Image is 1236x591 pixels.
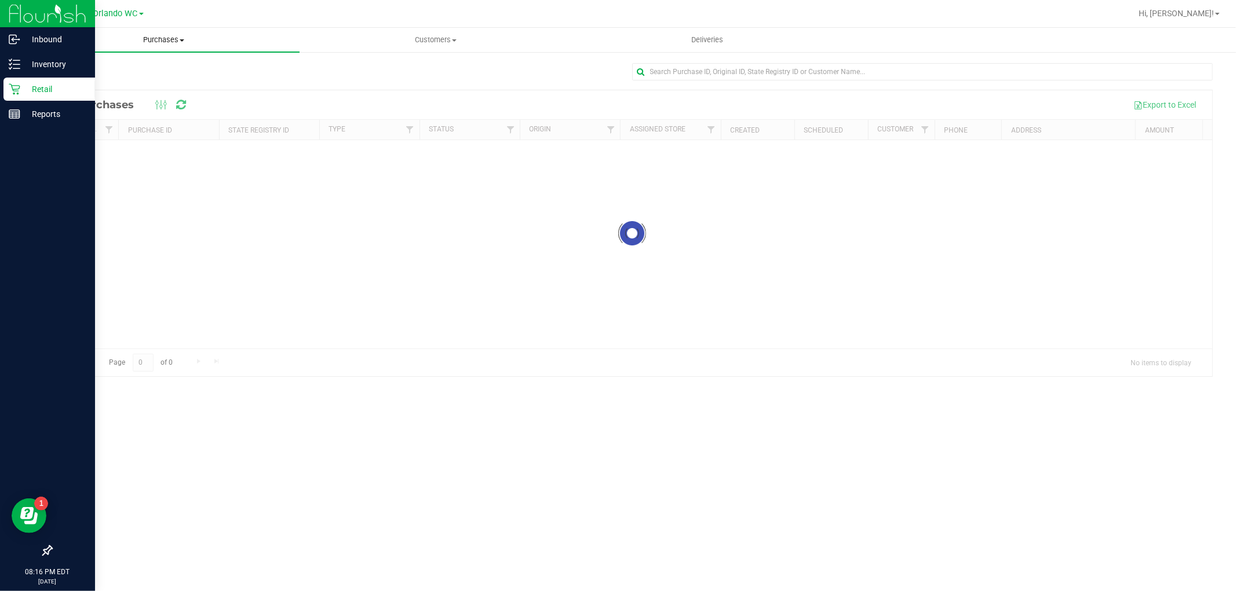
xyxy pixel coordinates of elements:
p: Inbound [20,32,90,46]
span: Customers [300,35,571,45]
span: Purchases [28,35,300,45]
a: Customers [300,28,571,52]
iframe: Resource center [12,498,46,533]
p: Inventory [20,57,90,71]
span: Deliveries [676,35,739,45]
inline-svg: Inventory [9,58,20,70]
iframe: Resource center unread badge [34,497,48,511]
p: 08:16 PM EDT [5,567,90,577]
inline-svg: Reports [9,108,20,120]
span: Orlando WC [93,9,138,19]
p: Retail [20,82,90,96]
input: Search Purchase ID, Original ID, State Registry ID or Customer Name... [632,63,1213,80]
span: Hi, [PERSON_NAME]! [1139,9,1214,18]
inline-svg: Retail [9,83,20,95]
a: Deliveries [571,28,843,52]
p: Reports [20,107,90,121]
inline-svg: Inbound [9,34,20,45]
a: Purchases [28,28,300,52]
p: [DATE] [5,577,90,586]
